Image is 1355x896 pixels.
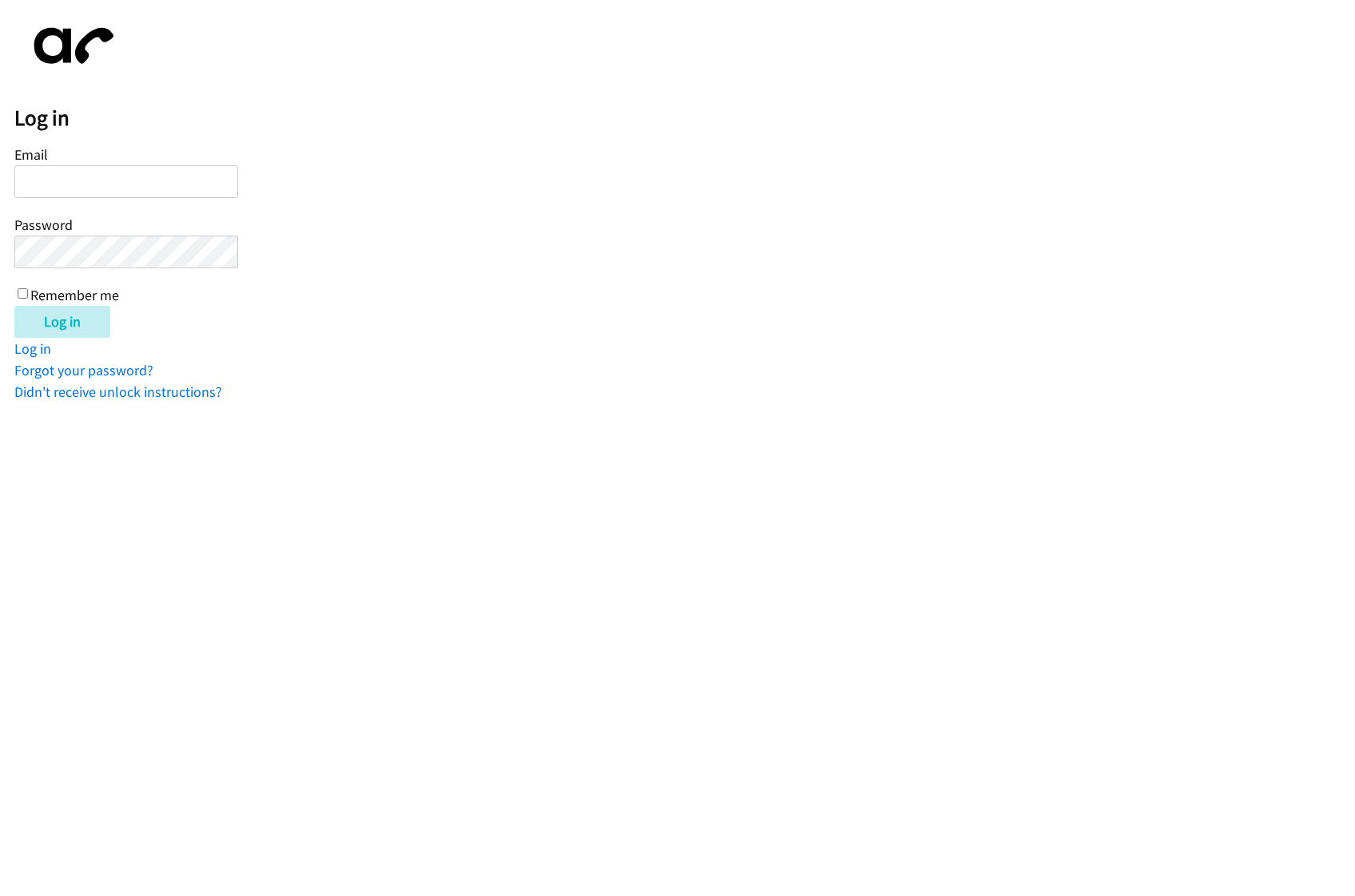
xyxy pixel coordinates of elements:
h2: Log in [14,105,1355,132]
label: Email [14,145,48,164]
input: Log in [14,306,110,338]
a: Didn't receive unlock instructions? [14,383,222,401]
a: Log in [14,339,51,358]
a: Forgot your password? [14,361,153,379]
label: Password [14,216,73,234]
label: Remember me [30,286,119,304]
img: aphone-8a226864a2ddd6a5e75d1ebefc011f4aa8f32683c2d82f3fb0802fe031f96514.svg [14,14,126,77]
